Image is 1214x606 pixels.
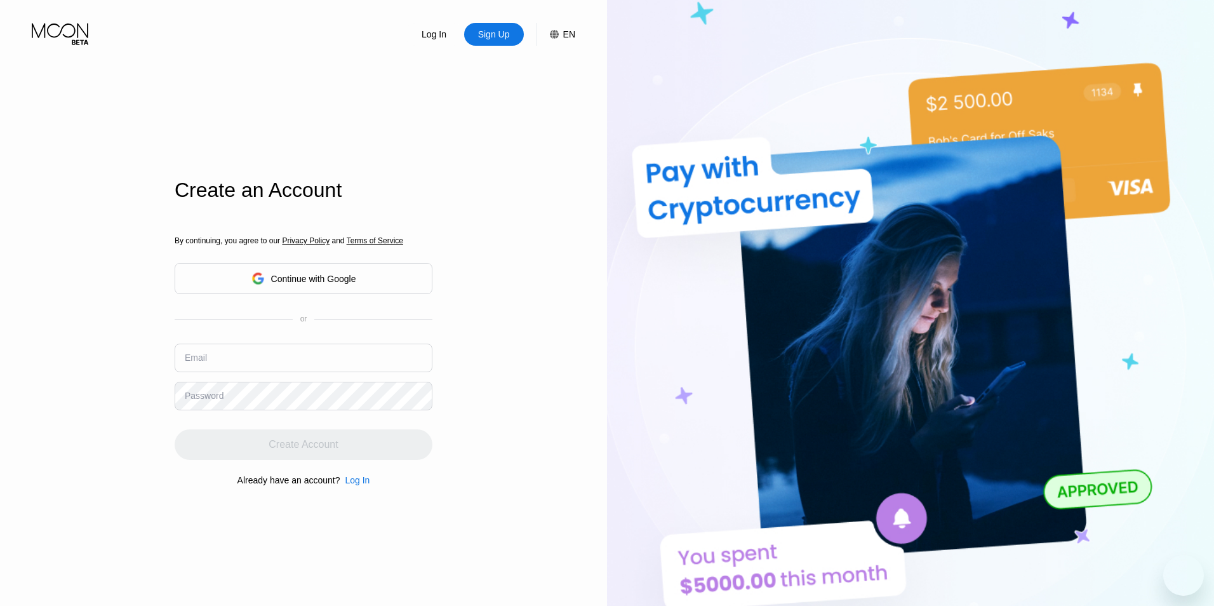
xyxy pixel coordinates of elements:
div: Log In [404,23,464,46]
span: and [330,236,347,245]
span: Privacy Policy [282,236,330,245]
div: Continue with Google [175,263,432,294]
div: Sign Up [464,23,524,46]
div: Password [185,391,223,401]
div: By continuing, you agree to our [175,236,432,245]
div: Create an Account [175,178,432,202]
div: Email [185,353,207,363]
iframe: Кнопка запуска окна обмена сообщениями [1163,555,1204,596]
div: Already have an account? [237,475,340,485]
div: Log In [345,475,370,485]
div: EN [563,29,575,39]
div: Continue with Google [271,274,356,284]
div: Log In [340,475,370,485]
div: or [300,314,307,323]
span: Terms of Service [347,236,403,245]
div: Log In [420,28,448,41]
div: EN [537,23,575,46]
div: Sign Up [477,28,511,41]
